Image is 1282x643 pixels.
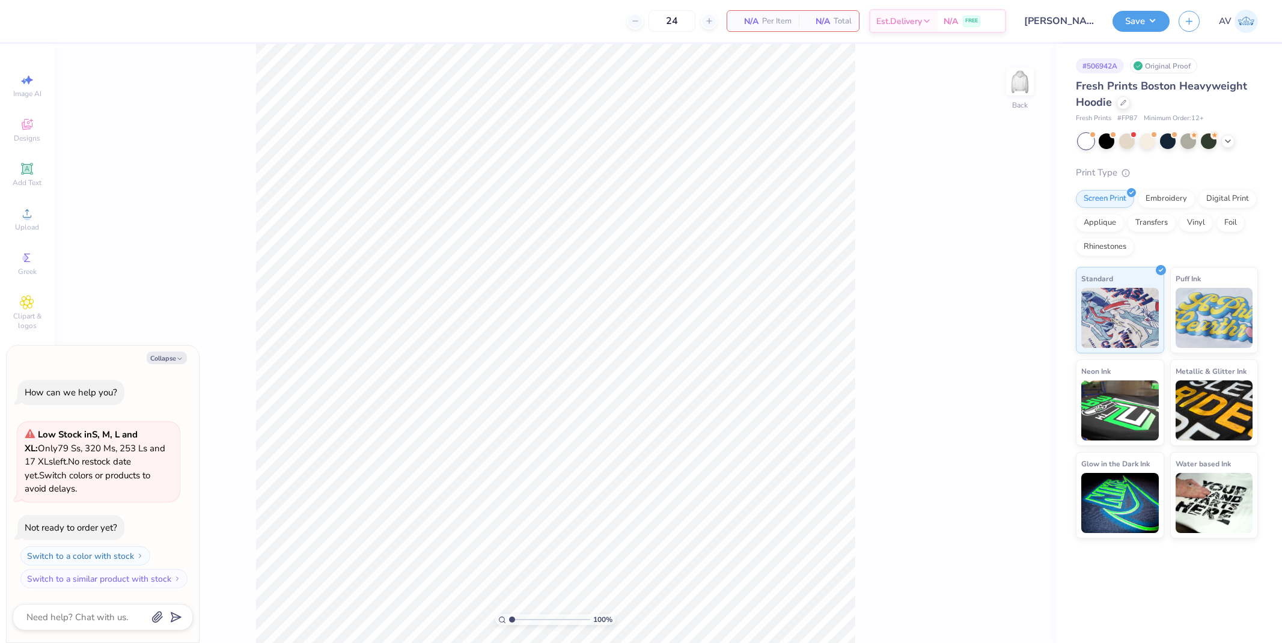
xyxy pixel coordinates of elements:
[1076,190,1134,208] div: Screen Print
[25,522,117,534] div: Not ready to order yet?
[25,428,165,495] span: Only 79 Ss, 320 Ms, 253 Ls and 17 XLs left. Switch colors or products to avoid delays.
[1176,473,1253,533] img: Water based Ink
[1130,58,1197,73] div: Original Proof
[13,89,41,99] span: Image AI
[806,15,830,28] span: N/A
[1076,79,1247,109] span: Fresh Prints Boston Heavyweight Hoodie
[1081,457,1150,470] span: Glow in the Dark Ink
[1179,214,1213,232] div: Vinyl
[1219,10,1258,33] a: AV
[25,428,138,454] strong: Low Stock in S, M, L and XL :
[1015,9,1103,33] input: Untitled Design
[1081,380,1159,440] img: Neon Ink
[1081,272,1113,285] span: Standard
[1138,190,1195,208] div: Embroidery
[876,15,922,28] span: Est. Delivery
[649,10,695,32] input: – –
[1076,58,1124,73] div: # 506942A
[1113,11,1170,32] button: Save
[1008,70,1032,94] img: Back
[18,267,37,276] span: Greek
[25,386,117,398] div: How can we help you?
[762,15,792,28] span: Per Item
[15,222,39,232] span: Upload
[20,569,188,588] button: Switch to a similar product with stock
[734,15,759,28] span: N/A
[13,178,41,187] span: Add Text
[1198,190,1257,208] div: Digital Print
[1128,214,1176,232] div: Transfers
[1117,114,1138,124] span: # FP87
[1144,114,1204,124] span: Minimum Order: 12 +
[174,575,181,582] img: Switch to a similar product with stock
[147,352,187,364] button: Collapse
[944,15,958,28] span: N/A
[593,614,612,625] span: 100 %
[1012,100,1028,111] div: Back
[1081,288,1159,348] img: Standard
[6,311,48,331] span: Clipart & logos
[1076,214,1124,232] div: Applique
[1081,473,1159,533] img: Glow in the Dark Ink
[1076,114,1111,124] span: Fresh Prints
[1176,365,1247,377] span: Metallic & Glitter Ink
[20,546,150,565] button: Switch to a color with stock
[834,15,852,28] span: Total
[1076,166,1258,180] div: Print Type
[136,552,144,559] img: Switch to a color with stock
[965,17,978,25] span: FREE
[14,133,40,143] span: Designs
[1176,288,1253,348] img: Puff Ink
[1176,457,1231,470] span: Water based Ink
[1176,272,1201,285] span: Puff Ink
[25,456,131,481] span: No restock date yet.
[1081,365,1111,377] span: Neon Ink
[1219,14,1232,28] span: AV
[1076,238,1134,256] div: Rhinestones
[1216,214,1245,232] div: Foil
[1235,10,1258,33] img: Aargy Velasco
[1176,380,1253,440] img: Metallic & Glitter Ink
